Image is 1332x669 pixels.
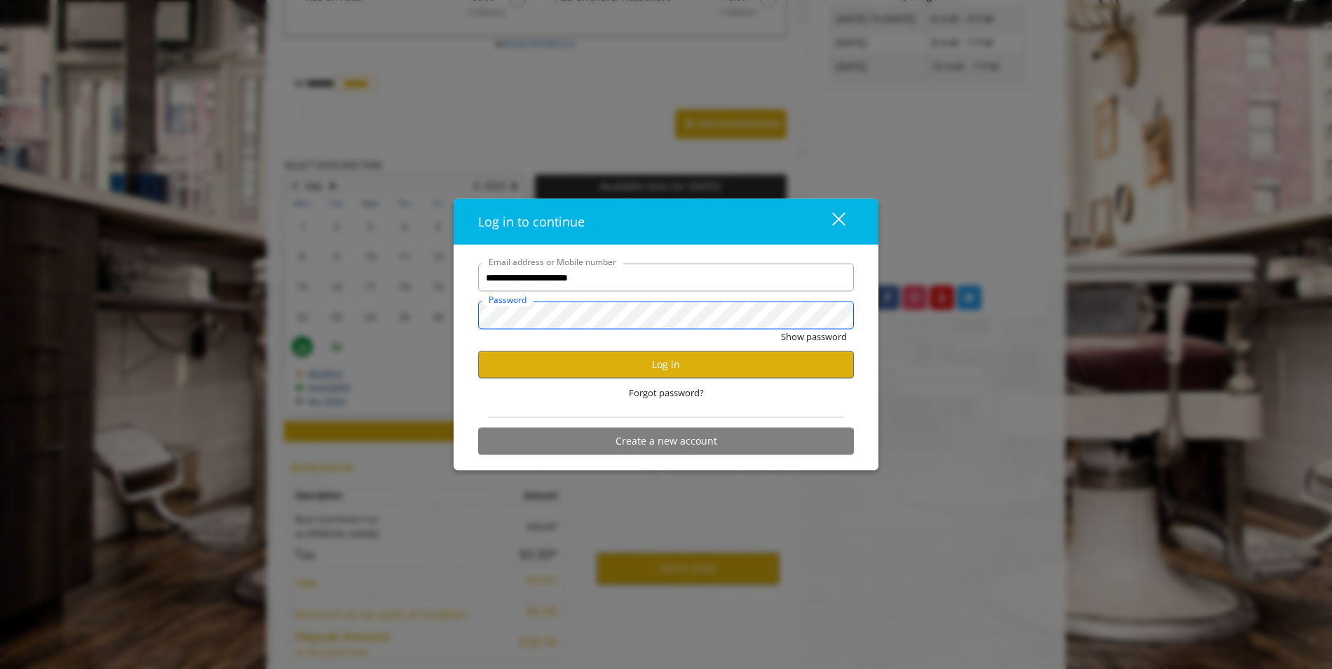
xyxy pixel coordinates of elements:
span: Forgot password? [629,386,704,400]
span: Log in to continue [478,213,585,230]
button: close dialog [806,207,854,236]
button: Create a new account [478,427,854,454]
input: Password [478,302,854,330]
label: Password [482,293,534,306]
button: Log in [478,351,854,378]
label: Email address or Mobile number [482,255,623,269]
input: Email address or Mobile number [478,264,854,292]
div: close dialog [816,211,844,232]
button: Show password [781,330,847,344]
